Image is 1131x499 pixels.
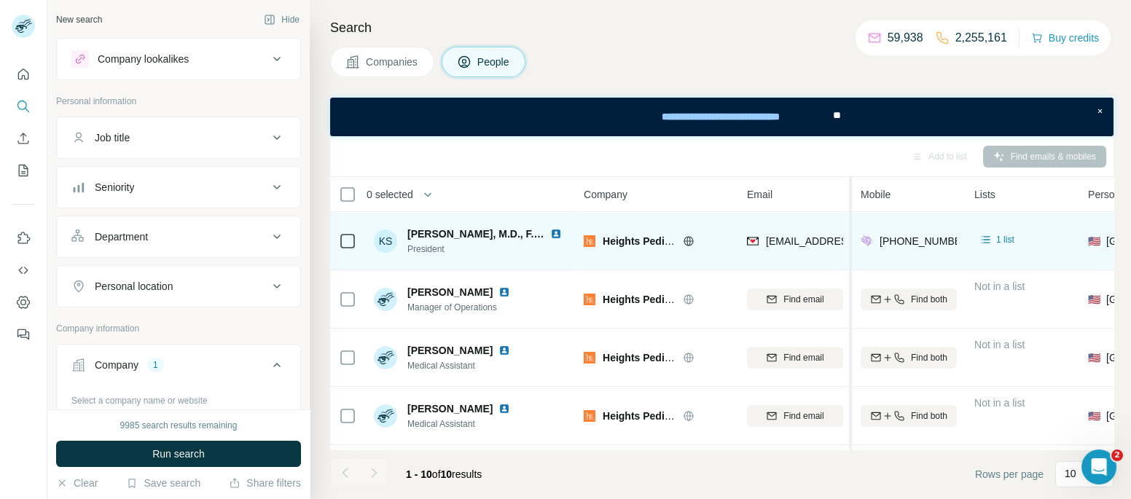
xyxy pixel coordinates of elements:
img: LinkedIn logo [498,345,510,356]
span: Find email [783,293,823,306]
span: Find both [911,293,947,306]
span: 2 [1111,449,1123,461]
img: LinkedIn logo [498,403,510,414]
button: Find email [747,347,843,369]
div: KS [374,229,397,253]
span: 🇺🇸 [1088,292,1100,307]
span: Find both [911,351,947,364]
span: Manager of Operations [407,301,516,314]
button: Use Surfe on LinkedIn [12,225,35,251]
div: Personal location [95,279,173,294]
span: 1 list [996,233,1014,246]
button: Dashboard [12,289,35,315]
span: Heights Pediatrics PC [603,410,709,422]
span: [PERSON_NAME] [407,401,493,416]
p: Company information [56,322,301,335]
img: provider findymail logo [747,234,759,248]
button: Share filters [229,476,301,490]
iframe: Intercom live chat [1081,449,1116,484]
span: 0 selected [367,187,413,202]
span: Medical Assistant [407,417,516,431]
span: [PERSON_NAME] [407,345,493,356]
div: 9985 search results remaining [120,419,238,432]
span: 10 [441,468,453,480]
div: Company [95,358,138,372]
button: Find both [861,405,957,427]
span: [PHONE_NUMBER] [880,235,971,247]
span: of [432,468,441,480]
span: Not in a list [974,397,1025,409]
span: Not in a list [974,280,1025,292]
span: Find both [911,409,947,423]
span: Heights Pediatrics PC [603,352,709,364]
span: 🇺🇸 [1088,350,1100,365]
p: 10 [1065,466,1076,481]
span: results [406,468,482,480]
button: Find both [861,288,957,310]
button: Seniority [57,170,300,205]
img: Avatar [374,404,397,428]
img: Logo of Heights Pediatrics PC [584,294,595,305]
span: Heights Pediatrics PC [603,294,709,305]
img: Logo of Heights Pediatrics PC [584,410,595,422]
button: Department [57,219,300,254]
span: People [477,55,511,69]
button: Company lookalikes [57,42,300,76]
div: Company lookalikes [98,52,189,66]
div: Job title [95,130,130,145]
iframe: Banner [330,98,1114,136]
span: 1 - 10 [406,468,432,480]
span: Find email [783,351,823,364]
button: Use Surfe API [12,257,35,283]
div: 1 [147,358,164,372]
button: Hide [254,9,310,31]
button: Quick start [12,61,35,87]
h4: Search [330,17,1114,38]
button: Find email [747,405,843,427]
p: 59,938 [888,29,923,47]
div: Select a company name or website [71,388,286,407]
button: Enrich CSV [12,125,35,152]
button: Save search [126,476,200,490]
img: Avatar [374,288,397,311]
span: Heights Pediatrics PC [603,235,709,247]
img: LinkedIn logo [550,228,562,240]
span: [PERSON_NAME] [407,285,493,299]
button: Job title [57,120,300,155]
span: Not in a list [974,339,1025,350]
span: Medical Assistant [407,359,516,372]
div: Seniority [95,180,134,195]
button: Company1 [57,347,300,388]
span: President [407,243,568,256]
span: Run search [152,447,205,461]
span: [EMAIL_ADDRESS][DOMAIN_NAME] [766,235,939,247]
span: Rows per page [975,467,1044,482]
p: 2,255,161 [955,29,1007,47]
span: Find email [783,409,823,423]
div: Department [95,229,148,244]
button: Personal location [57,269,300,304]
button: Search [12,93,35,119]
div: New search [56,13,102,26]
button: Clear [56,476,98,490]
button: Run search [56,441,301,467]
span: Companies [366,55,419,69]
img: Avatar [374,346,397,369]
span: Lists [974,187,995,202]
span: 🇺🇸 [1088,234,1100,248]
img: LinkedIn logo [498,286,510,298]
img: Logo of Heights Pediatrics PC [584,352,595,364]
span: Email [747,187,772,202]
span: Mobile [861,187,891,202]
img: provider people-data-labs logo [861,234,872,248]
button: My lists [12,157,35,184]
button: Find both [861,347,957,369]
button: Feedback [12,321,35,347]
button: Buy credits [1031,28,1099,48]
span: Company [584,187,627,202]
span: [PERSON_NAME], M.D., F.A.A.P. [407,228,563,240]
p: Personal information [56,95,301,108]
button: Find email [747,288,843,310]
